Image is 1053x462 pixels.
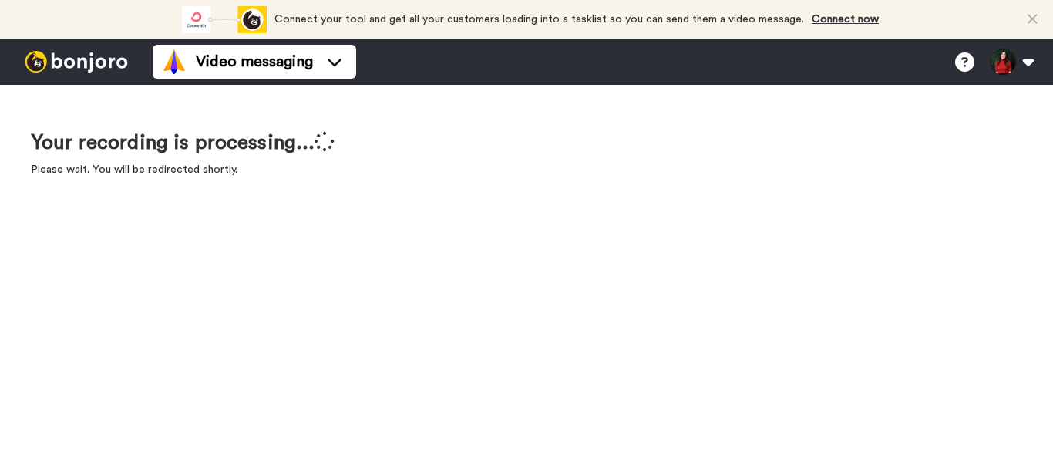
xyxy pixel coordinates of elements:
[19,51,134,73] img: bj-logo-header-white.svg
[182,6,267,33] div: animation
[31,131,335,154] h1: Your recording is processing...
[196,51,313,73] span: Video messaging
[274,14,804,25] span: Connect your tool and get all your customers loading into a tasklist so you can send them a video...
[31,162,335,177] p: Please wait. You will be redirected shortly.
[162,49,187,74] img: vm-color.svg
[812,14,879,25] a: Connect now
